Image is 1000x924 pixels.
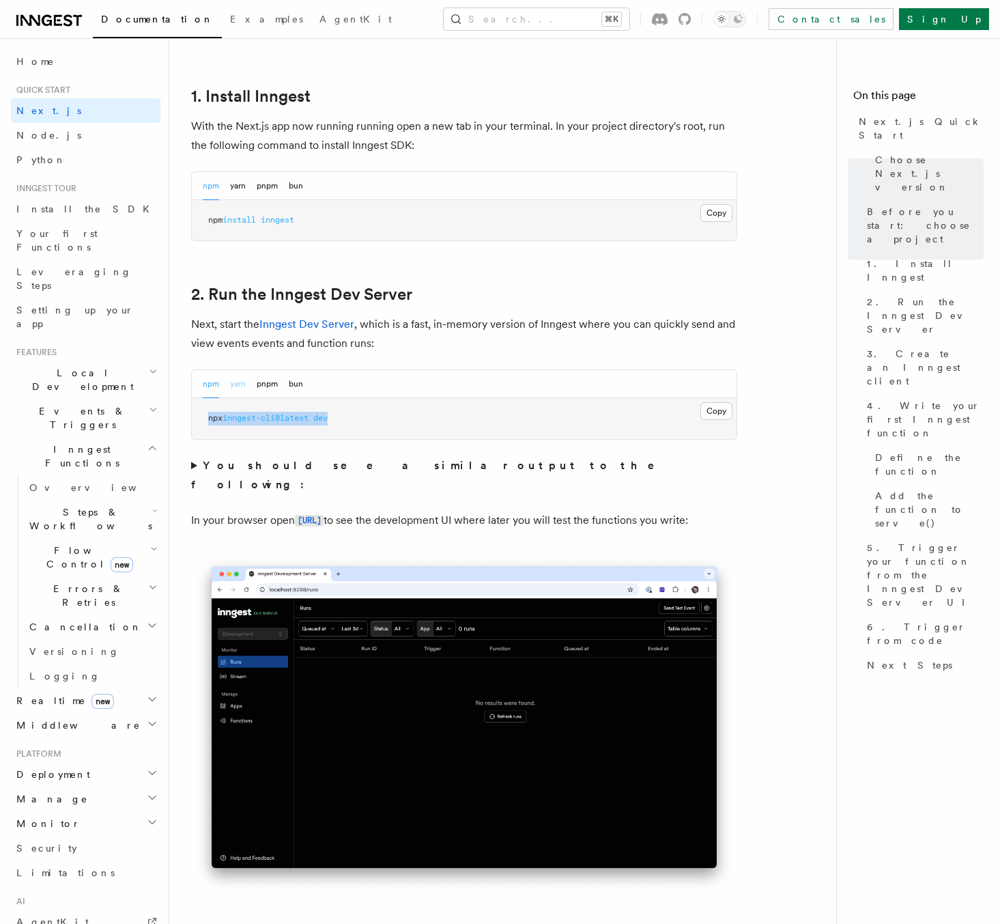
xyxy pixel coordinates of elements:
[11,860,160,885] a: Limitations
[861,290,984,341] a: 2. Run the Inngest Dev Server
[24,615,160,639] button: Cancellation
[11,437,160,475] button: Inngest Functions
[11,404,149,432] span: Events & Triggers
[191,459,674,491] strong: You should see a similar output to the following:
[867,541,984,609] span: 5. Trigger your function from the Inngest Dev Server UI
[16,55,55,68] span: Home
[319,14,392,25] span: AgentKit
[289,370,303,398] button: bun
[11,123,160,148] a: Node.js
[700,204,732,222] button: Copy
[230,370,246,398] button: yarn
[29,671,100,682] span: Logging
[24,544,150,571] span: Flow Control
[24,538,160,576] button: Flow Controlnew
[11,183,76,194] span: Inngest tour
[11,85,70,96] span: Quick start
[11,688,160,713] button: Realtimenew
[11,260,160,298] a: Leveraging Steps
[91,694,114,709] span: new
[295,514,324,527] a: [URL]
[11,694,114,708] span: Realtime
[16,305,134,329] span: Setting up your app
[222,4,311,37] a: Examples
[295,515,324,527] code: [URL]
[24,620,142,634] span: Cancellation
[861,615,984,653] a: 6. Trigger from code
[208,215,223,225] span: npm
[11,361,160,399] button: Local Development
[11,713,160,738] button: Middleware
[867,295,984,336] span: 2. Run the Inngest Dev Server
[861,341,984,393] a: 3. Create an Inngest client
[230,14,303,25] span: Examples
[11,817,81,830] span: Monitor
[223,215,256,225] span: install
[870,445,984,484] a: Define the function
[899,8,989,30] a: Sign Up
[191,285,412,304] a: 2. Run the Inngest Dev Server
[29,482,170,493] span: Overview
[11,811,160,836] button: Monitor
[208,413,223,423] span: npx
[861,535,984,615] a: 5. Trigger your function from the Inngest Dev Server UI
[191,87,311,106] a: 1. Install Inngest
[11,762,160,787] button: Deployment
[16,204,158,214] span: Install the SDK
[867,620,984,647] span: 6. Trigger from code
[11,896,25,907] span: AI
[11,221,160,260] a: Your first Functions
[861,251,984,290] a: 1. Install Inngest
[875,153,984,194] span: Choose Next.js version
[230,172,246,200] button: yarn
[191,456,737,494] summary: You should see a similar output to the following:
[870,148,984,199] a: Choose Next.js version
[16,228,98,253] span: Your first Functions
[11,399,160,437] button: Events & Triggers
[700,402,732,420] button: Copy
[870,484,984,535] a: Add the function to serve()
[11,475,160,688] div: Inngest Functions
[24,475,160,500] a: Overview
[16,154,66,165] span: Python
[11,49,160,74] a: Home
[11,298,160,336] a: Setting up your app
[769,8,894,30] a: Contact sales
[261,215,294,225] span: inngest
[24,500,160,538] button: Steps & Workflows
[444,8,629,30] button: Search...⌘K
[259,318,354,331] a: Inngest Dev Server
[867,658,952,672] span: Next Steps
[16,867,115,878] span: Limitations
[861,393,984,445] a: 4. Write your first Inngest function
[867,257,984,284] span: 1. Install Inngest
[24,505,152,533] span: Steps & Workflows
[289,172,303,200] button: bun
[191,552,737,896] img: Inngest Dev Server's 'Runs' tab with no data
[24,639,160,664] a: Versioning
[16,843,77,854] span: Security
[203,370,219,398] button: npm
[867,399,984,440] span: 4. Write your first Inngest function
[11,836,160,860] a: Security
[11,748,61,759] span: Platform
[853,87,984,109] h4: On this page
[713,11,746,27] button: Toggle dark mode
[29,646,119,657] span: Versioning
[11,792,88,806] span: Manage
[111,557,133,572] span: new
[24,582,148,609] span: Errors & Retries
[853,109,984,148] a: Next.js Quick Start
[101,14,214,25] span: Documentation
[867,347,984,388] span: 3. Create an Inngest client
[861,653,984,677] a: Next Steps
[875,451,984,478] span: Define the function
[313,413,328,423] span: dev
[16,105,81,116] span: Next.js
[24,576,160,615] button: Errors & Retries
[93,4,222,38] a: Documentation
[602,12,621,26] kbd: ⌘K
[203,172,219,200] button: npm
[257,172,278,200] button: pnpm
[16,266,132,291] span: Leveraging Steps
